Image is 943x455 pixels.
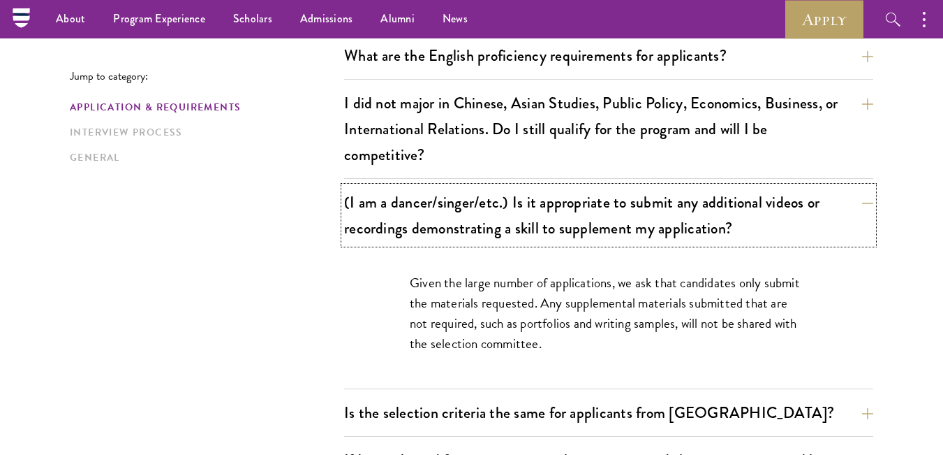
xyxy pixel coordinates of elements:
[70,100,336,115] a: Application & Requirements
[344,40,873,71] button: What are the English proficiency requirements for applicants?
[70,125,336,140] a: Interview Process
[410,273,808,354] p: Given the large number of applications, we ask that candidates only submit the materials requeste...
[70,150,336,165] a: General
[344,87,873,171] button: I did not major in Chinese, Asian Studies, Public Policy, Economics, Business, or International R...
[70,70,344,82] p: Jump to category:
[344,187,873,244] button: (I am a dancer/singer/etc.) Is it appropriate to submit any additional videos or recordings demon...
[344,397,873,428] button: Is the selection criteria the same for applicants from [GEOGRAPHIC_DATA]?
